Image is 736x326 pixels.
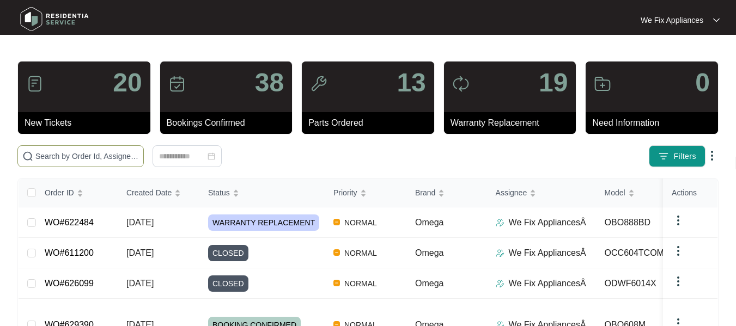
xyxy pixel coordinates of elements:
th: Assignee [487,179,596,207]
span: NORMAL [340,247,381,260]
p: 38 [255,70,284,96]
img: dropdown arrow [672,214,685,227]
input: Search by Order Id, Assignee Name, Customer Name, Brand and Model [35,150,139,162]
img: filter icon [658,151,669,162]
a: WO#622484 [45,218,94,227]
p: 13 [397,70,425,96]
p: We Fix AppliancesÂ [509,216,586,229]
img: Vercel Logo [333,280,340,286]
img: dropdown arrow [713,17,720,23]
span: NORMAL [340,277,381,290]
button: filter iconFilters [649,145,705,167]
span: [DATE] [126,218,154,227]
img: icon [310,75,327,93]
span: CLOSED [208,275,248,292]
p: Bookings Confirmed [167,116,293,130]
span: [DATE] [126,279,154,288]
span: Brand [415,187,435,199]
th: Order ID [36,179,118,207]
span: Priority [333,187,357,199]
span: Filters [673,151,696,162]
span: Assignee [496,187,527,199]
span: Model [605,187,625,199]
span: Order ID [45,187,74,199]
img: search-icon [22,151,33,162]
img: dropdown arrow [672,275,685,288]
span: Omega [415,279,443,288]
th: Created Date [118,179,199,207]
td: ODWF6014X [596,268,705,299]
th: Brand [406,179,487,207]
span: NORMAL [340,216,381,229]
img: residentia service logo [16,3,93,35]
img: icon [168,75,186,93]
img: Assigner Icon [496,249,504,257]
th: Status [199,179,325,207]
img: dropdown arrow [672,244,685,257]
p: We Fix AppliancesÂ [509,247,586,260]
span: [DATE] [126,248,154,257]
p: We Fix Appliances [641,15,703,26]
span: Status [208,187,230,199]
a: WO#626099 [45,279,94,288]
p: Warranty Replacement [451,116,576,130]
th: Model [596,179,705,207]
p: New Tickets [25,116,150,130]
th: Priority [325,179,406,207]
img: dropdown arrow [705,149,719,162]
img: Vercel Logo [333,249,340,256]
img: Assigner Icon [496,279,504,288]
img: icon [594,75,611,93]
td: OBO888BD [596,207,705,238]
p: 19 [539,70,568,96]
th: Actions [663,179,717,207]
p: 0 [695,70,710,96]
p: Parts Ordered [308,116,434,130]
a: WO#611200 [45,248,94,257]
span: Omega [415,218,443,227]
span: Omega [415,248,443,257]
span: CLOSED [208,245,248,261]
img: Vercel Logo [333,219,340,225]
p: Need Information [592,116,718,130]
span: WARRANTY REPLACEMENT [208,214,319,231]
p: 20 [113,70,142,96]
td: OCC604TCOM [596,238,705,268]
img: Assigner Icon [496,218,504,227]
p: We Fix AppliancesÂ [509,277,586,290]
img: icon [26,75,44,93]
span: Created Date [126,187,172,199]
img: icon [452,75,470,93]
